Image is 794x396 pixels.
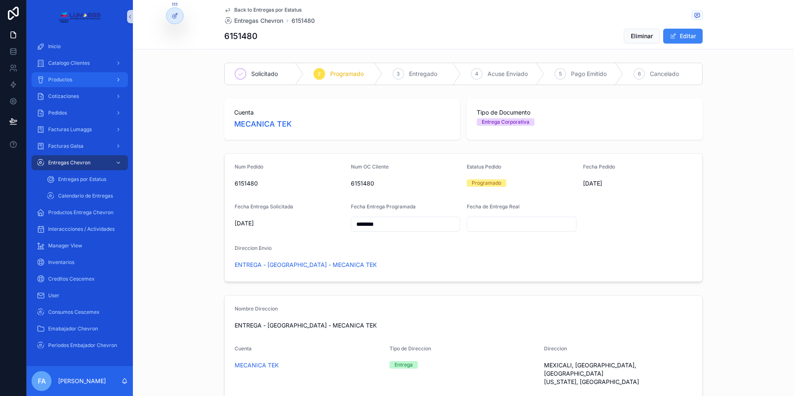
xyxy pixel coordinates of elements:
a: Entregas Chevron [224,17,283,25]
a: 6151480 [292,17,315,25]
span: Consumos Cescemex [48,309,100,315]
span: Num Pedido [235,164,263,170]
span: Pago Emitido [571,70,607,78]
span: Periodos Embajador Chevron [48,342,117,349]
a: Back to Entregas por Estatus [224,7,301,13]
a: Periodos Embajador Chevron [32,338,128,353]
span: Facturas Galsa [48,143,83,149]
span: Solicitado [251,70,278,78]
span: Entregas Chevron [48,159,91,166]
a: Productos [32,72,128,87]
span: Manager View [48,242,82,249]
span: Inventarios [48,259,74,266]
a: User [32,288,128,303]
h1: 6151480 [224,30,257,42]
span: Emabajador Chevron [48,325,98,332]
a: Inicio [32,39,128,54]
span: Productos Entrega Chevron [48,209,113,216]
span: ENTREGA - [GEOGRAPHIC_DATA] - MECANICA TEK [235,321,692,330]
span: [DATE] [583,179,693,188]
span: 6 [638,71,641,77]
span: Entregas Chevron [234,17,283,25]
div: Entrega [395,361,413,369]
span: Fecha Entrega Programada [351,203,416,210]
span: 6151480 [351,179,461,188]
span: Facturas Lumaggs [48,126,92,133]
span: Entregado [409,70,437,78]
span: Direccion Envio [235,245,272,251]
a: Inventarios [32,255,128,270]
span: Num OC Cliente [351,164,389,170]
span: Creditos Cescemex [48,276,95,282]
span: 5 [559,71,562,77]
a: Catalogo Clientes [32,56,128,71]
a: Entregas Chevron [32,155,128,170]
div: scrollable content [27,33,133,364]
span: 6151480 [235,179,344,188]
span: Nombre Direccion [235,306,278,312]
span: FA [38,376,46,386]
a: Interaccciones / Actividades [32,222,128,237]
div: Programado [472,179,501,187]
a: Calendario de Entregas [42,188,128,203]
span: Calendario de Entregas [58,193,113,199]
span: 2 [318,71,321,77]
a: Creditos Cescemex [32,271,128,286]
span: [DATE] [235,219,344,227]
a: ENTREGA - [GEOGRAPHIC_DATA] - MECANICA TEK [235,261,377,269]
span: MEXICALI, [GEOGRAPHIC_DATA], [GEOGRAPHIC_DATA][US_STATE], [GEOGRAPHIC_DATA] [544,361,692,386]
span: Catalogo Clientes [48,60,90,66]
span: Cuenta [234,108,450,117]
span: Interaccciones / Actividades [48,226,115,232]
a: Manager View [32,238,128,253]
a: Facturas Galsa [32,139,128,154]
span: 3 [397,71,399,77]
span: Estatus Pedido [467,164,501,170]
span: Direccion [544,345,567,352]
span: Fecha Entrega Solicitada [235,203,293,210]
span: Back to Entregas por Estatus [234,7,301,13]
a: Facturas Lumaggs [32,122,128,137]
button: Eliminar [624,29,660,44]
span: Inicio [48,43,61,50]
span: Pedidos [48,110,67,116]
span: Tipo de Direccion [390,345,431,352]
a: MECANICA TEK [234,118,292,130]
span: Cuenta [235,345,252,352]
a: Consumos Cescemex [32,305,128,320]
a: MECANICA TEK [235,361,279,369]
span: Eliminar [631,32,653,40]
span: Tipo de Documento [477,108,693,117]
span: Cotizaciones [48,93,79,100]
a: Emabajador Chevron [32,321,128,336]
a: Entregas por Estatus [42,172,128,187]
span: Acuse Enviado [488,70,528,78]
p: [PERSON_NAME] [58,377,106,385]
span: Fecha Pedido [583,164,615,170]
span: Cancelado [650,70,679,78]
a: Productos Entrega Chevron [32,205,128,220]
img: App logo [59,10,100,23]
span: Entregas por Estatus [58,176,106,183]
button: Editar [663,29,703,44]
div: Entrega Corporativa [482,118,529,126]
span: Programado [330,70,364,78]
a: Pedidos [32,105,128,120]
a: Cotizaciones [32,89,128,104]
span: Fecha de Entrega Real [467,203,520,210]
span: Productos [48,76,72,83]
span: User [48,292,59,299]
span: 4 [475,71,478,77]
